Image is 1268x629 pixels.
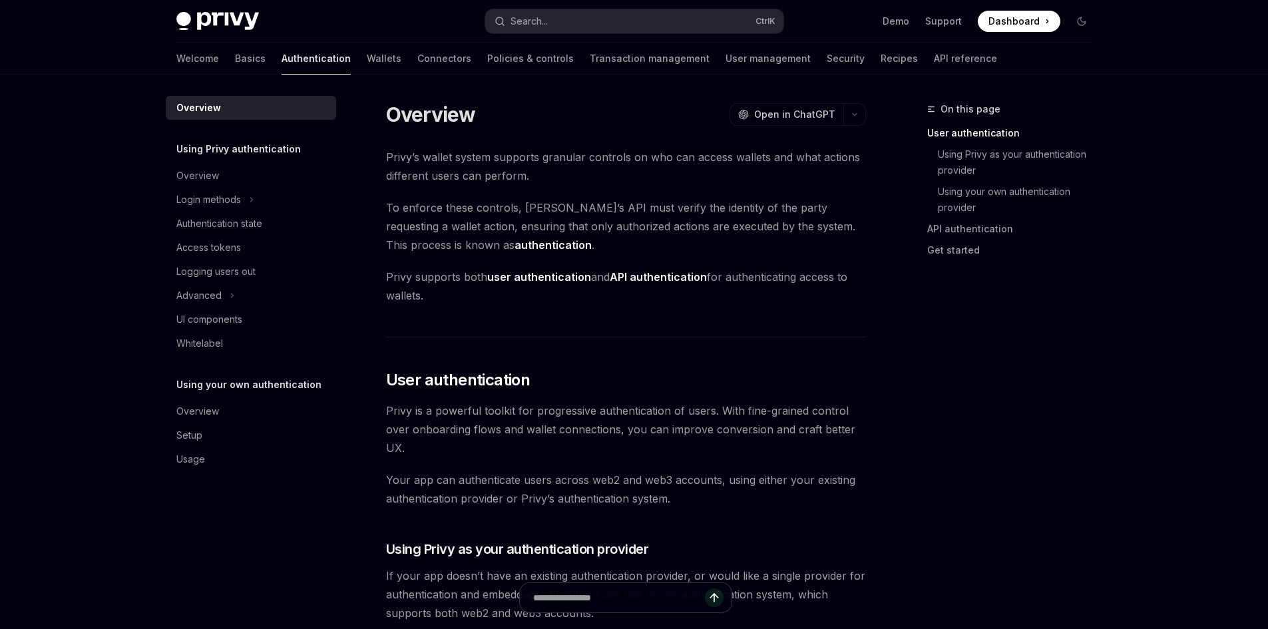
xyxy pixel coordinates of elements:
a: Whitelabel [166,331,336,355]
a: Usage [166,447,336,471]
a: Demo [883,15,909,28]
span: Your app can authenticate users across web2 and web3 accounts, using either your existing authent... [386,471,866,508]
a: User authentication [927,122,1103,144]
a: Transaction management [590,43,710,75]
strong: API authentication [610,270,707,284]
a: Basics [235,43,266,75]
button: Search...CtrlK [485,9,783,33]
a: Wallets [367,43,401,75]
h1: Overview [386,103,476,126]
a: User management [726,43,811,75]
a: Welcome [176,43,219,75]
strong: user authentication [487,270,591,284]
div: Setup [176,427,202,443]
a: API authentication [927,218,1103,240]
div: Access tokens [176,240,241,256]
div: Authentication state [176,216,262,232]
a: Support [925,15,962,28]
span: User authentication [386,369,530,391]
a: UI components [166,308,336,331]
div: Logging users out [176,264,256,280]
a: Recipes [881,43,918,75]
a: Using your own authentication provider [938,181,1103,218]
span: Using Privy as your authentication provider [386,540,649,558]
span: If your app doesn’t have an existing authentication provider, or would like a single provider for... [386,566,866,622]
a: Authentication [282,43,351,75]
span: Privy’s wallet system supports granular controls on who can access wallets and what actions diffe... [386,148,866,185]
button: Toggle dark mode [1071,11,1092,32]
a: Logging users out [166,260,336,284]
div: Search... [511,13,548,29]
a: Access tokens [166,236,336,260]
a: Security [827,43,865,75]
a: Overview [166,96,336,120]
a: Overview [166,399,336,423]
div: Login methods [176,192,241,208]
div: Overview [176,403,219,419]
span: Dashboard [988,15,1040,28]
a: API reference [934,43,997,75]
a: Connectors [417,43,471,75]
button: Open in ChatGPT [730,103,843,126]
a: Setup [166,423,336,447]
h5: Using Privy authentication [176,141,301,157]
a: Overview [166,164,336,188]
a: Authentication state [166,212,336,236]
a: Get started [927,240,1103,261]
a: Using Privy as your authentication provider [938,144,1103,181]
div: UI components [176,312,242,327]
span: Privy supports both and for authenticating access to wallets. [386,268,866,305]
a: Dashboard [978,11,1060,32]
span: To enforce these controls, [PERSON_NAME]’s API must verify the identity of the party requesting a... [386,198,866,254]
span: On this page [941,101,1000,117]
button: Send message [705,588,724,607]
div: Advanced [176,288,222,304]
span: Open in ChatGPT [754,108,835,121]
strong: authentication [515,238,592,252]
div: Overview [176,100,221,116]
div: Overview [176,168,219,184]
span: Privy is a powerful toolkit for progressive authentication of users. With fine-grained control ov... [386,401,866,457]
h5: Using your own authentication [176,377,321,393]
span: Ctrl K [755,16,775,27]
a: Policies & controls [487,43,574,75]
img: dark logo [176,12,259,31]
div: Whitelabel [176,335,223,351]
div: Usage [176,451,205,467]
